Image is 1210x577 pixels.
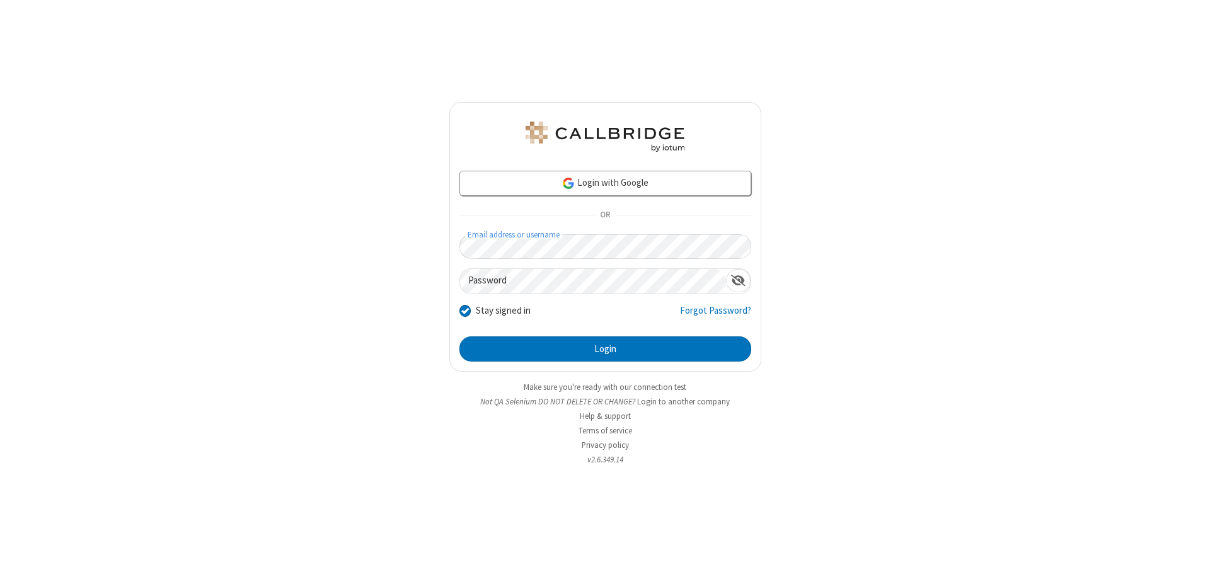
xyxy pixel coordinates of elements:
li: v2.6.349.14 [449,454,761,466]
img: google-icon.png [562,176,575,190]
img: QA Selenium DO NOT DELETE OR CHANGE [523,122,687,152]
a: Terms of service [579,425,632,436]
li: Not QA Selenium DO NOT DELETE OR CHANGE? [449,396,761,408]
button: Login to another company [637,396,730,408]
span: OR [595,207,615,224]
input: Password [460,269,726,294]
a: Make sure you're ready with our connection test [524,382,686,392]
div: Show password [726,269,751,292]
a: Login with Google [459,171,751,196]
a: Privacy policy [582,440,629,450]
a: Help & support [580,411,631,421]
input: Email address or username [459,234,751,259]
a: Forgot Password? [680,304,751,328]
label: Stay signed in [476,304,531,318]
button: Login [459,336,751,362]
